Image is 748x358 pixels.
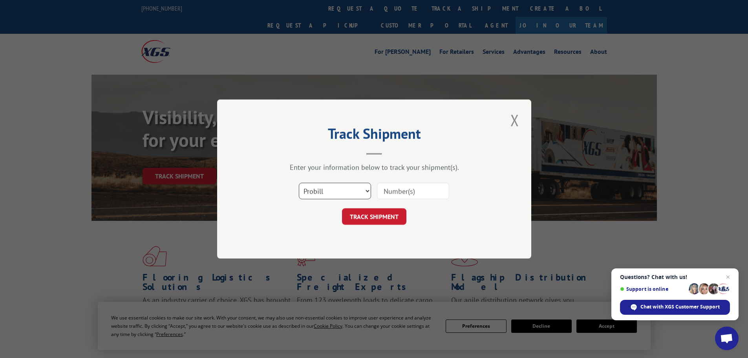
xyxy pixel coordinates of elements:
[640,303,720,310] span: Chat with XGS Customer Support
[256,128,492,143] h2: Track Shipment
[620,274,730,280] span: Questions? Chat with us!
[508,109,521,131] button: Close modal
[342,208,406,225] button: TRACK SHIPMENT
[620,286,686,292] span: Support is online
[377,183,449,199] input: Number(s)
[715,327,739,350] a: Open chat
[256,163,492,172] div: Enter your information below to track your shipment(s).
[620,300,730,315] span: Chat with XGS Customer Support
